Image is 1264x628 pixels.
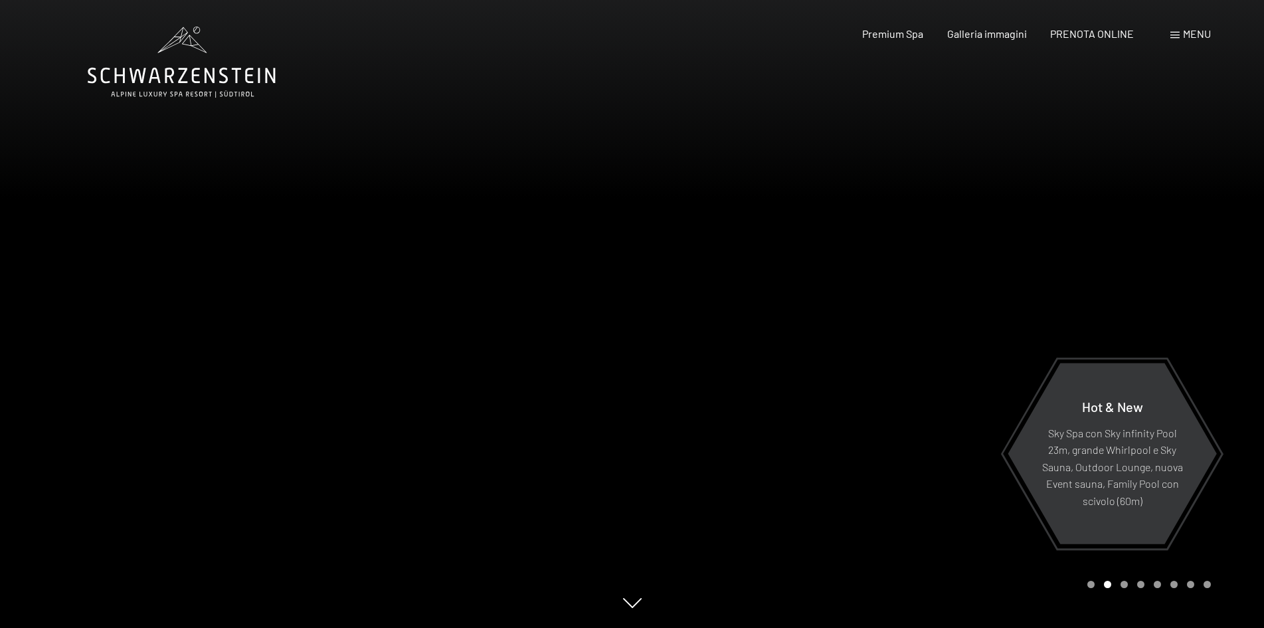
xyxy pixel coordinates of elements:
div: Carousel Page 8 [1204,581,1211,588]
a: PRENOTA ONLINE [1050,27,1134,40]
span: Hot & New [1082,398,1143,414]
a: Galleria immagini [947,27,1027,40]
p: Sky Spa con Sky infinity Pool 23m, grande Whirlpool e Sky Sauna, Outdoor Lounge, nuova Event saun... [1040,424,1184,509]
div: Carousel Page 7 [1187,581,1194,588]
span: Menu [1183,27,1211,40]
div: Carousel Page 5 [1154,581,1161,588]
div: Carousel Page 2 (Current Slide) [1104,581,1111,588]
a: Hot & New Sky Spa con Sky infinity Pool 23m, grande Whirlpool e Sky Sauna, Outdoor Lounge, nuova ... [1007,362,1218,545]
div: Carousel Page 3 [1121,581,1128,588]
div: Carousel Pagination [1083,581,1211,588]
div: Carousel Page 1 [1087,581,1095,588]
a: Premium Spa [862,27,923,40]
div: Carousel Page 4 [1137,581,1144,588]
div: Carousel Page 6 [1170,581,1178,588]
